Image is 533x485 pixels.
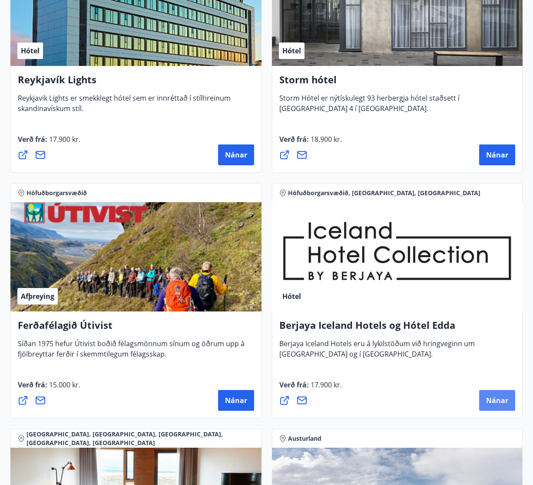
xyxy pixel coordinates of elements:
[486,396,508,405] span: Nánar
[479,144,515,165] button: Nánar
[18,318,254,338] h4: Ferðafélagið Útivist
[309,380,342,390] span: 17.900 kr.
[26,189,87,197] span: Höfuðborgarsvæðið
[18,93,231,120] span: Reykjavik Lights er smekklegt hótel sem er innréttað í stílhreinum skandinavískum stíl.
[26,430,254,447] span: [GEOGRAPHIC_DATA], [GEOGRAPHIC_DATA], [GEOGRAPHIC_DATA], [GEOGRAPHIC_DATA], [GEOGRAPHIC_DATA]
[288,189,480,197] span: Höfuðborgarsvæðið, [GEOGRAPHIC_DATA], [GEOGRAPHIC_DATA]
[225,150,247,160] span: Nánar
[18,134,80,151] span: Verð frá :
[486,150,508,160] span: Nánar
[279,318,516,338] h4: Berjaya Iceland Hotels og Hótel Edda
[279,339,475,366] span: Berjaya Iceland Hotels eru á lykilstöðum við hringveginn um [GEOGRAPHIC_DATA] og í [GEOGRAPHIC_DA...
[288,434,321,443] span: Austurland
[18,339,245,366] span: Síðan 1975 hefur Útivist boðið félagsmönnum sínum og öðrum upp á fjölbreyttar ferðir í skemmtileg...
[279,380,342,397] span: Verð frá :
[21,46,40,56] span: Hótel
[218,390,254,411] button: Nánar
[282,46,301,56] span: Hótel
[18,380,80,397] span: Verð frá :
[279,134,342,151] span: Verð frá :
[279,73,516,93] h4: Storm hótel
[18,73,254,93] h4: Reykjavík Lights
[279,93,460,120] span: Storm Hótel er nýtískulegt 93 herbergja hótel staðsett í [GEOGRAPHIC_DATA] 4 í [GEOGRAPHIC_DATA].
[47,134,80,144] span: 17.900 kr.
[479,390,515,411] button: Nánar
[218,144,254,165] button: Nánar
[21,292,54,301] span: Afþreying
[282,292,301,301] span: Hótel
[225,396,247,405] span: Nánar
[309,134,342,144] span: 18.900 kr.
[47,380,80,390] span: 15.000 kr.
